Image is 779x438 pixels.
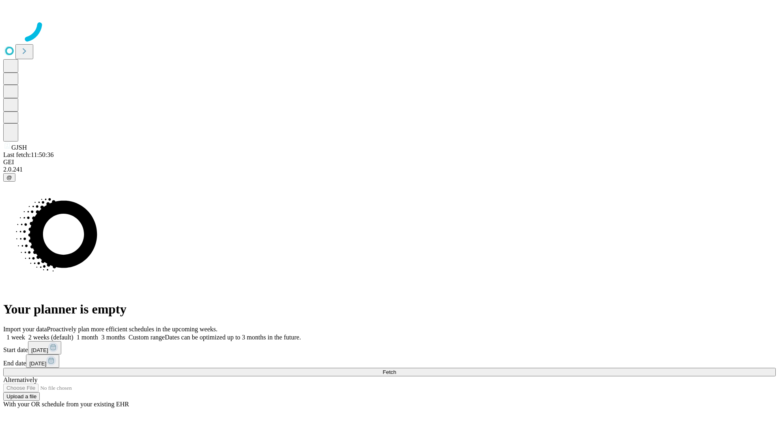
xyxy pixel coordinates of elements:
[11,144,27,151] span: GJSH
[3,368,776,376] button: Fetch
[47,326,217,333] span: Proactively plan more efficient schedules in the upcoming weeks.
[26,354,59,368] button: [DATE]
[3,173,15,182] button: @
[3,326,47,333] span: Import your data
[31,347,48,353] span: [DATE]
[29,361,46,367] span: [DATE]
[165,334,301,341] span: Dates can be optimized up to 3 months in the future.
[3,159,776,166] div: GEI
[3,392,40,401] button: Upload a file
[101,334,125,341] span: 3 months
[3,341,776,354] div: Start date
[3,401,129,408] span: With your OR schedule from your existing EHR
[6,334,25,341] span: 1 week
[28,334,73,341] span: 2 weeks (default)
[3,166,776,173] div: 2.0.241
[6,174,12,180] span: @
[77,334,98,341] span: 1 month
[3,354,776,368] div: End date
[383,369,396,375] span: Fetch
[3,151,54,158] span: Last fetch: 11:50:36
[28,341,61,354] button: [DATE]
[129,334,165,341] span: Custom range
[3,376,37,383] span: Alternatively
[3,302,776,317] h1: Your planner is empty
